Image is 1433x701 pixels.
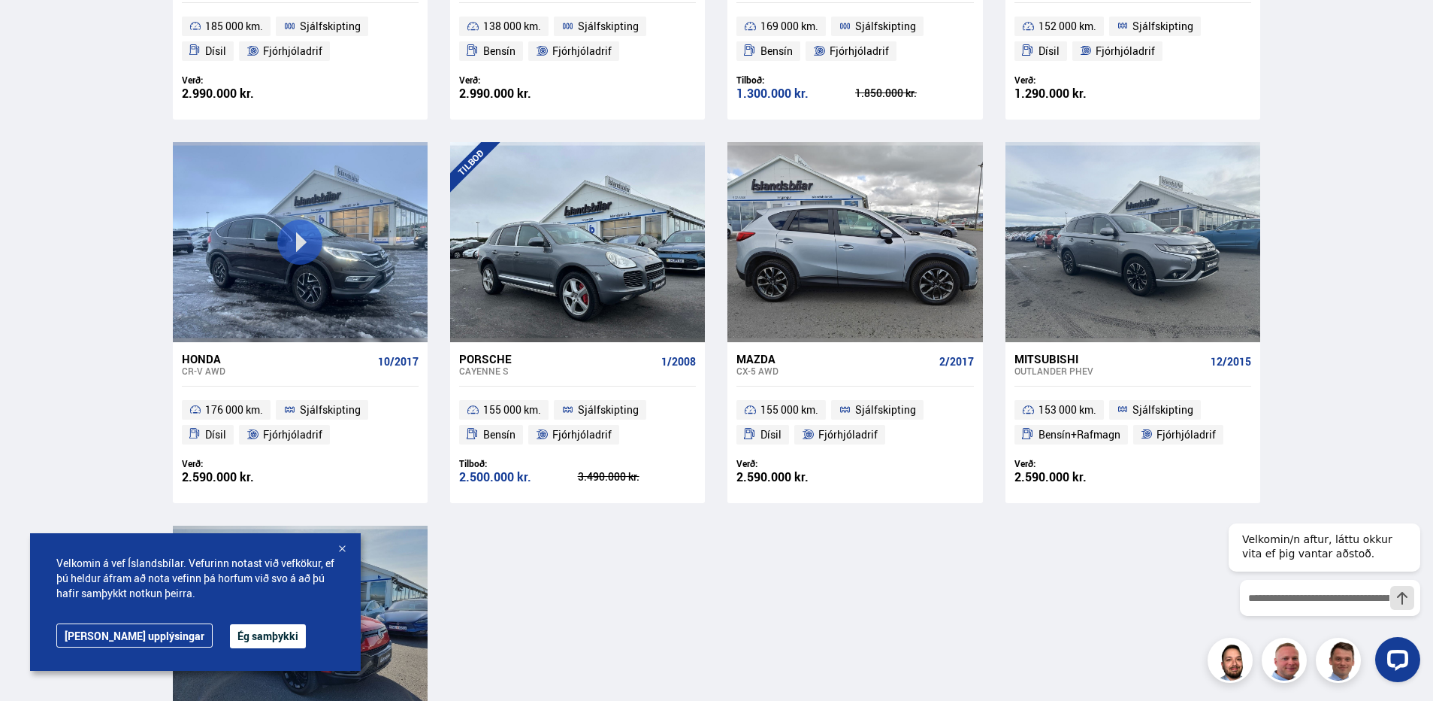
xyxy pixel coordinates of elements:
[483,17,541,35] span: 138 000 km.
[1014,352,1205,366] div: Mitsubishi
[182,87,301,100] div: 2.990.000 kr.
[483,401,541,419] span: 155 000 km.
[459,471,578,484] div: 2.500.000 kr.
[205,426,226,444] span: Dísil
[182,458,301,469] div: Verð:
[1156,426,1216,444] span: Fjórhjóladrif
[760,401,818,419] span: 155 000 km.
[1038,401,1096,419] span: 153 000 km.
[1211,356,1251,368] span: 12/2015
[1217,496,1426,694] iframe: LiveChat chat widget
[1132,17,1193,35] span: Sjálfskipting
[182,352,372,366] div: Honda
[483,42,515,60] span: Bensín
[552,42,612,60] span: Fjórhjóladrif
[1014,74,1133,86] div: Verð:
[1210,640,1255,685] img: nhp88E3Fdnt1Opn2.png
[1132,401,1193,419] span: Sjálfskipting
[818,426,878,444] span: Fjórhjóladrif
[182,366,372,376] div: CR-V AWD
[1038,17,1096,35] span: 152 000 km.
[205,401,263,419] span: 176 000 km.
[459,458,578,469] div: Tilboð:
[830,42,889,60] span: Fjórhjóladrif
[182,74,301,86] div: Verð:
[300,17,361,35] span: Sjálfskipting
[578,401,639,419] span: Sjálfskipting
[1014,87,1133,100] div: 1.290.000 kr.
[939,356,974,368] span: 2/2017
[378,356,419,368] span: 10/2017
[1014,471,1133,484] div: 2.590.000 kr.
[300,401,361,419] span: Sjálfskipting
[1014,366,1205,376] div: Outlander PHEV
[56,556,334,601] span: Velkomin á vef Íslandsbílar. Vefurinn notast við vefkökur, ef þú heldur áfram að nota vefinn þá h...
[173,342,428,503] a: Honda CR-V AWD 10/2017 176 000 km. Sjálfskipting Dísil Fjórhjóladrif Verð: 2.590.000 kr.
[578,472,697,482] div: 3.490.000 kr.
[855,88,974,99] div: 1.850.000 kr.
[661,356,696,368] span: 1/2008
[459,74,578,86] div: Verð:
[855,401,916,419] span: Sjálfskipting
[450,342,705,503] a: Porsche Cayenne S 1/2008 155 000 km. Sjálfskipting Bensín Fjórhjóladrif Tilboð: 2.500.000 kr. 3.4...
[263,426,322,444] span: Fjórhjóladrif
[205,42,226,60] span: Dísil
[855,17,916,35] span: Sjálfskipting
[760,42,793,60] span: Bensín
[56,624,213,648] a: [PERSON_NAME] upplýsingar
[736,458,855,469] div: Verð:
[459,87,578,100] div: 2.990.000 kr.
[1038,42,1060,60] span: Dísil
[230,624,306,648] button: Ég samþykki
[182,471,301,484] div: 2.590.000 kr.
[459,352,655,366] div: Porsche
[727,342,982,503] a: Mazda CX-5 AWD 2/2017 155 000 km. Sjálfskipting Dísil Fjórhjóladrif Verð: 2.590.000 kr.
[736,87,855,100] div: 1.300.000 kr.
[205,17,263,35] span: 185 000 km.
[578,17,639,35] span: Sjálfskipting
[736,471,855,484] div: 2.590.000 kr.
[1014,458,1133,469] div: Verð:
[459,366,655,376] div: Cayenne S
[1038,426,1120,444] span: Bensín+Rafmagn
[736,366,933,376] div: CX-5 AWD
[736,74,855,86] div: Tilboð:
[483,426,515,444] span: Bensín
[263,42,322,60] span: Fjórhjóladrif
[1005,342,1260,503] a: Mitsubishi Outlander PHEV 12/2015 153 000 km. Sjálfskipting Bensín+Rafmagn Fjórhjóladrif Verð: 2....
[552,426,612,444] span: Fjórhjóladrif
[736,352,933,366] div: Mazda
[760,426,781,444] span: Dísil
[1096,42,1155,60] span: Fjórhjóladrif
[760,17,818,35] span: 169 000 km.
